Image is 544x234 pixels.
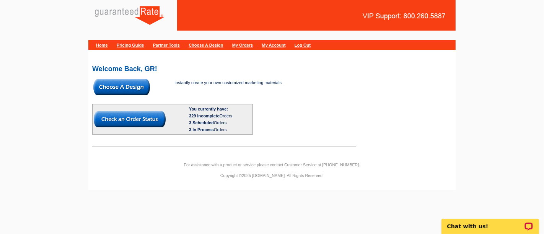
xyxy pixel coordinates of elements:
h2: Welcome Back, GR! [92,65,452,72]
p: For assistance with a product or service please contact Customer Service at [PHONE_NUMBER]. [88,161,456,168]
a: My Orders [232,43,253,47]
span: 3 Scheduled [189,120,214,125]
img: button-check-order-status.gif [94,111,166,127]
b: You currently have: [189,107,228,111]
a: Home [96,43,108,47]
a: Log Out [295,43,311,47]
iframe: LiveChat chat widget [437,210,544,234]
a: Pricing Guide [117,43,144,47]
a: Choose A Design [189,43,223,47]
span: 3 In Process [189,127,214,132]
span: Instantly create your own customized marketing materials. [174,80,283,85]
a: Partner Tools [153,43,180,47]
img: button-choose-design.gif [93,79,150,95]
p: Copyright ©2025 [DOMAIN_NAME]. All Rights Reserved. [88,172,456,179]
a: My Account [262,43,286,47]
div: Orders Orders Orders [189,112,251,133]
span: 329 Incomplete [189,114,219,118]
